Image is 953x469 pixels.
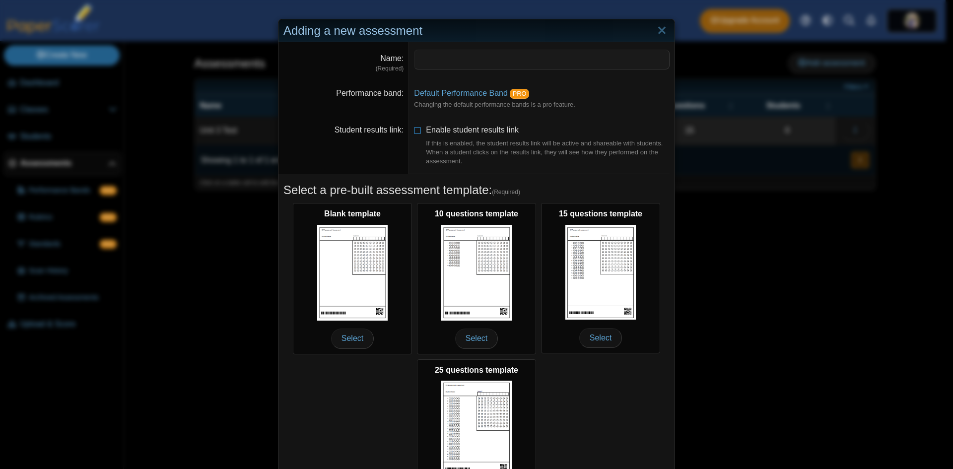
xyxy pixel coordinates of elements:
a: PRO [510,89,529,99]
dfn: (Required) [283,65,404,73]
div: If this is enabled, the student results link will be active and shareable with students. When a s... [426,139,670,166]
span: Select [331,329,374,348]
span: (Required) [492,188,520,197]
b: Blank template [324,209,381,218]
b: 25 questions template [435,366,518,374]
a: Default Performance Band [414,89,508,97]
small: Changing the default performance bands is a pro feature. [414,101,575,108]
img: scan_sheet_10_questions.png [441,225,512,321]
b: 10 questions template [435,209,518,218]
img: scan_sheet_blank.png [317,225,388,321]
a: Close [654,22,670,39]
span: Select [455,329,498,348]
label: Performance band [336,89,404,97]
b: 15 questions template [559,209,642,218]
img: scan_sheet_15_questions.png [565,225,636,320]
span: Select [579,328,622,348]
span: Enable student results link [426,126,670,166]
h5: Select a pre-built assessment template: [283,182,670,199]
label: Name [380,54,404,63]
div: Adding a new assessment [278,19,675,43]
label: Student results link [335,126,404,134]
